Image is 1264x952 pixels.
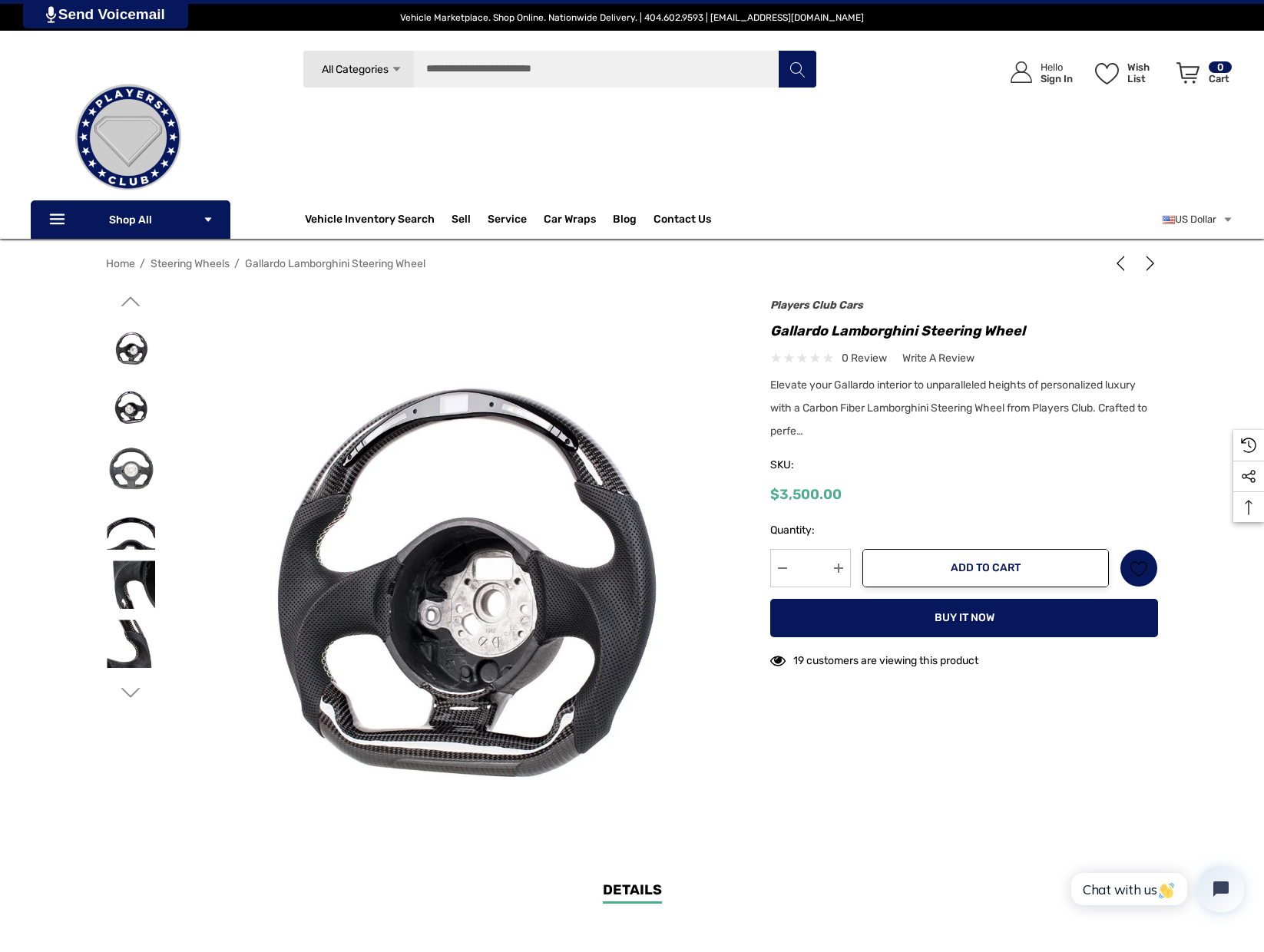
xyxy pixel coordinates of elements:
div: 19 customers are viewing this product [770,646,978,670]
img: Players Club | Cars For Sale [51,61,205,214]
p: Wish List [1127,61,1168,84]
span: 0 review [842,349,887,368]
span: Write a Review [902,352,974,365]
a: Previous [1113,256,1134,271]
a: Vehicle Inventory Search [305,213,435,230]
p: 0 [1209,61,1232,73]
svg: Go to slide 2 of 5 [121,292,141,311]
label: Quantity: [770,521,851,540]
a: Contact Us [654,213,711,230]
a: Home [106,257,135,270]
span: $3,500.00 [770,486,842,503]
svg: Icon Line [48,211,71,229]
svg: Go to slide 4 of 5 [121,683,141,702]
span: Elevate your Gallardo interior to unparalleled heights of personalized luxury with a Carbon Fiber... [770,378,1147,438]
button: Add to Cart [862,549,1109,587]
button: Search [778,50,816,88]
a: Sign in [993,46,1080,99]
a: Cart with 0 items [1170,46,1233,106]
p: Shop All [31,200,230,239]
h1: Gallardo Lamborghini Steering Wheel [770,319,1158,343]
iframe: Tidio Chat [1054,853,1257,925]
button: Buy it now [770,599,1158,637]
nav: Breadcrumb [106,250,1158,277]
p: Cart [1209,73,1232,84]
a: Gallardo Lamborghini Steering Wheel [245,257,425,270]
a: Wish List [1120,549,1158,587]
svg: Social Media [1241,469,1256,484]
a: Next [1137,256,1158,271]
img: Lamborghini Gallardo Steering Wheel [107,324,155,372]
a: Sell [452,204,488,235]
img: Lamborghini Gallardo Steering Wheel [107,442,155,491]
svg: Icon Arrow Down [391,64,402,75]
svg: Recently Viewed [1241,438,1256,453]
p: Sign In [1041,73,1073,84]
a: Details [603,880,662,904]
img: Lamborghini Gallardo Steering Wheel [107,383,155,431]
span: Car Wraps [544,213,596,230]
a: Wish List Wish List [1088,46,1170,99]
span: All Categories [321,63,388,76]
span: SKU: [770,455,847,476]
a: Players Club Cars [770,299,863,312]
img: Lamborghini Gallardo Steering Wheel [107,560,155,609]
svg: Icon Arrow Down [203,214,213,225]
svg: Icon User Account [1011,61,1032,83]
a: Blog [613,213,637,230]
svg: Wish List [1095,63,1119,84]
a: Write a Review [902,349,974,368]
p: Hello [1041,61,1073,73]
img: PjwhLS0gR2VuZXJhdG9yOiBHcmF2aXQuaW8gLS0+PHN2ZyB4bWxucz0iaHR0cDovL3d3dy53My5vcmcvMjAwMC9zdmciIHhtb... [46,6,56,23]
span: Sell [452,213,471,230]
span: Vehicle Marketplace. Shop Online. Nationwide Delivery. | 404.602.9593 | [EMAIL_ADDRESS][DOMAIN_NAME] [400,12,864,23]
svg: Wish List [1130,560,1148,577]
svg: Top [1233,500,1264,515]
a: Steering Wheels [151,257,230,270]
a: USD [1163,204,1233,235]
img: Lamborghini Gallardo Steering Wheel [107,501,155,550]
a: Service [488,213,527,230]
a: Car Wraps [544,204,613,235]
a: All Categories Icon Arrow Down Icon Arrow Up [303,50,414,88]
svg: Review Your Cart [1176,62,1199,84]
img: Lamborghini Gallardo Steering Wheel [107,620,155,668]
